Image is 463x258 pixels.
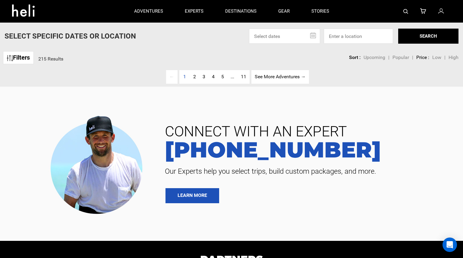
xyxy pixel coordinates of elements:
[134,8,163,14] p: adventures
[388,54,389,61] li: |
[160,124,454,139] span: CONNECT WITH AN EXPERT
[160,139,454,160] a: [PHONE_NUMBER]
[165,188,219,203] a: LEARN MORE
[443,238,457,252] div: Open Intercom Messenger
[412,54,413,61] li: |
[403,9,408,14] img: search-bar-icon.svg
[46,111,151,217] img: contact our team
[5,31,136,41] p: Select Specific Dates Or Location
[160,166,454,176] span: Our Experts help you select trips, build custom packages, and more.
[432,54,441,60] span: Low
[221,74,224,79] span: 5
[449,54,458,60] span: High
[416,54,429,61] li: Price :
[166,70,178,84] span: ←
[193,74,196,79] span: 2
[225,8,257,14] p: destinations
[3,51,34,64] a: Filters
[398,29,458,44] button: SEARCH
[392,54,409,60] span: Popular
[364,54,385,60] span: Upcoming
[349,54,361,61] li: Sort :
[185,8,203,14] p: experts
[444,54,446,61] li: |
[241,74,246,79] span: 11
[154,70,309,84] ul: Pagination
[7,55,13,61] img: btn-icon.svg
[212,74,215,79] span: 4
[251,70,309,84] a: See More Adventures → page
[231,74,234,79] span: ...
[180,70,189,84] span: 1
[203,74,205,79] span: 3
[38,56,63,62] span: 215 Results
[324,29,393,44] input: Enter a location
[249,29,320,44] input: Select dates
